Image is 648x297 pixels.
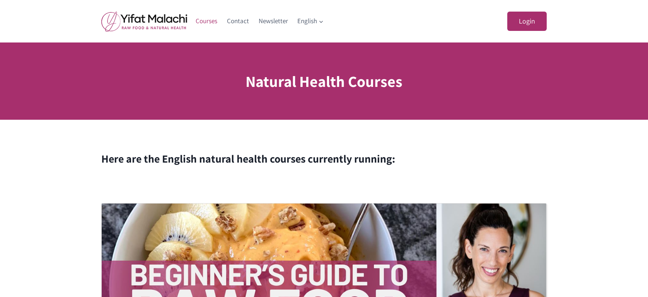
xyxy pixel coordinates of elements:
h1: Natural Health Courses [246,70,402,93]
a: Login [507,12,547,31]
img: yifat_logo41_en.png [101,11,187,32]
a: Contact [222,12,254,31]
span: English [297,16,324,26]
h2: Here are the English natural health courses currently running: [101,151,547,167]
nav: Primary Navigation [191,12,329,31]
a: English [293,12,329,31]
a: Courses [191,12,222,31]
a: Newsletter [254,12,293,31]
